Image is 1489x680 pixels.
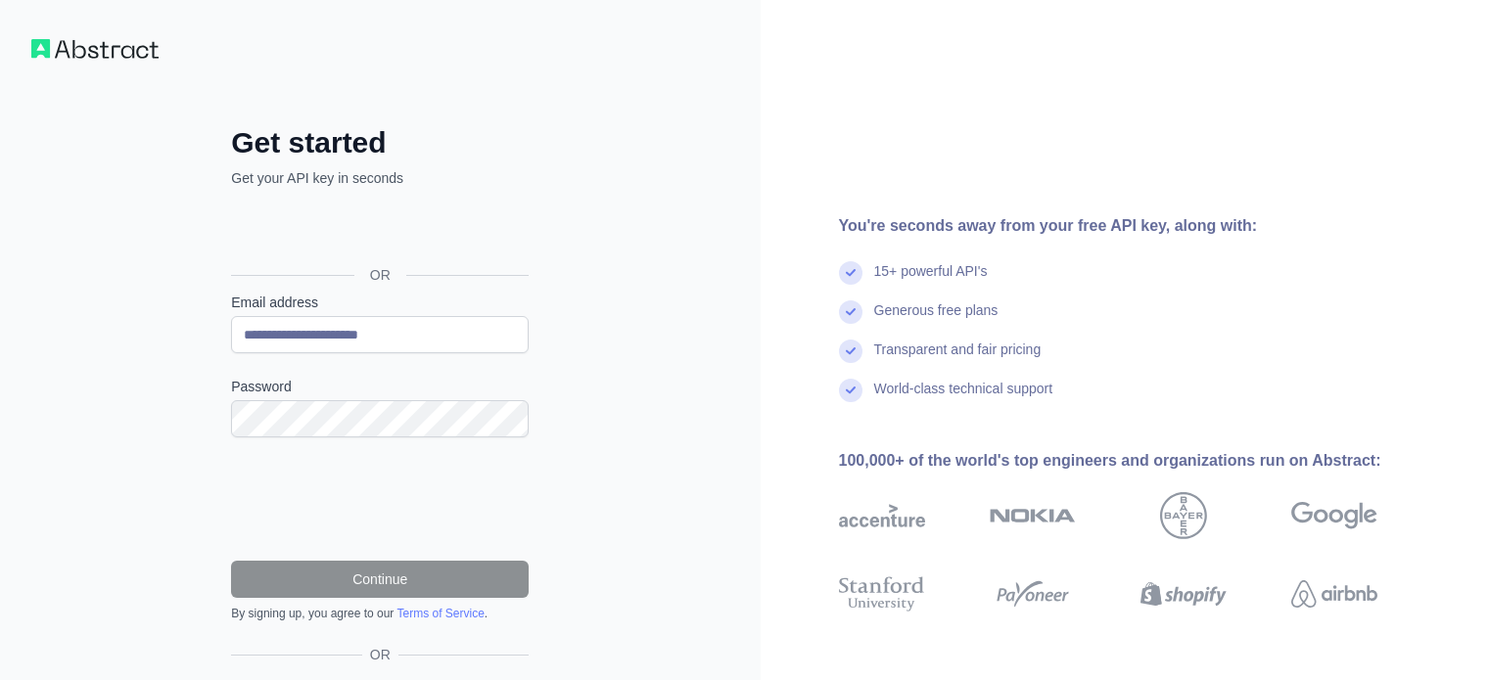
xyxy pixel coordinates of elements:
div: Generous free plans [874,300,999,340]
a: Terms of Service [396,607,484,620]
img: airbnb [1291,572,1377,615]
div: World-class technical support [874,379,1053,418]
div: You're seconds away from your free API key, along with: [839,214,1440,238]
img: google [1291,492,1377,539]
img: shopify [1140,572,1227,615]
img: check mark [839,379,862,402]
div: Transparent and fair pricing [874,340,1042,379]
div: 100,000+ of the world's top engineers and organizations run on Abstract: [839,449,1440,473]
button: Continue [231,561,529,598]
h2: Get started [231,125,529,160]
img: stanford university [839,572,925,615]
span: OR [354,265,406,285]
img: check mark [839,340,862,363]
img: accenture [839,492,925,539]
p: Get your API key in seconds [231,168,529,188]
img: payoneer [990,572,1076,615]
iframe: Sign in with Google Button [221,209,535,252]
iframe: reCAPTCHA [231,461,529,537]
div: By signing up, you agree to our . [231,606,529,621]
img: nokia [990,492,1076,539]
div: 15+ powerful API's [874,261,988,300]
img: Workflow [31,39,159,59]
label: Email address [231,293,529,312]
img: check mark [839,261,862,285]
img: bayer [1160,492,1207,539]
img: check mark [839,300,862,324]
span: OR [362,645,398,664]
label: Password [231,377,529,396]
